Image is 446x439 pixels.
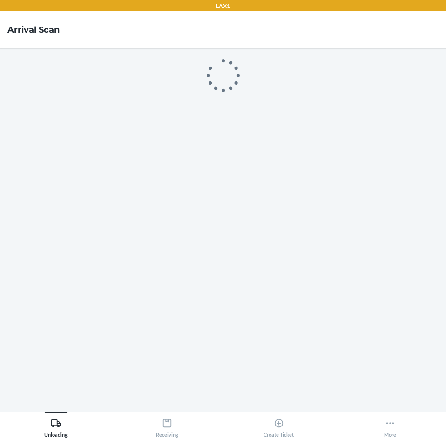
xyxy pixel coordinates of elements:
[216,2,230,10] p: LAX1
[44,414,68,438] div: Unloading
[112,412,223,438] button: Receiving
[264,414,294,438] div: Create Ticket
[7,24,60,36] h4: Arrival Scan
[384,414,396,438] div: More
[223,412,335,438] button: Create Ticket
[156,414,178,438] div: Receiving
